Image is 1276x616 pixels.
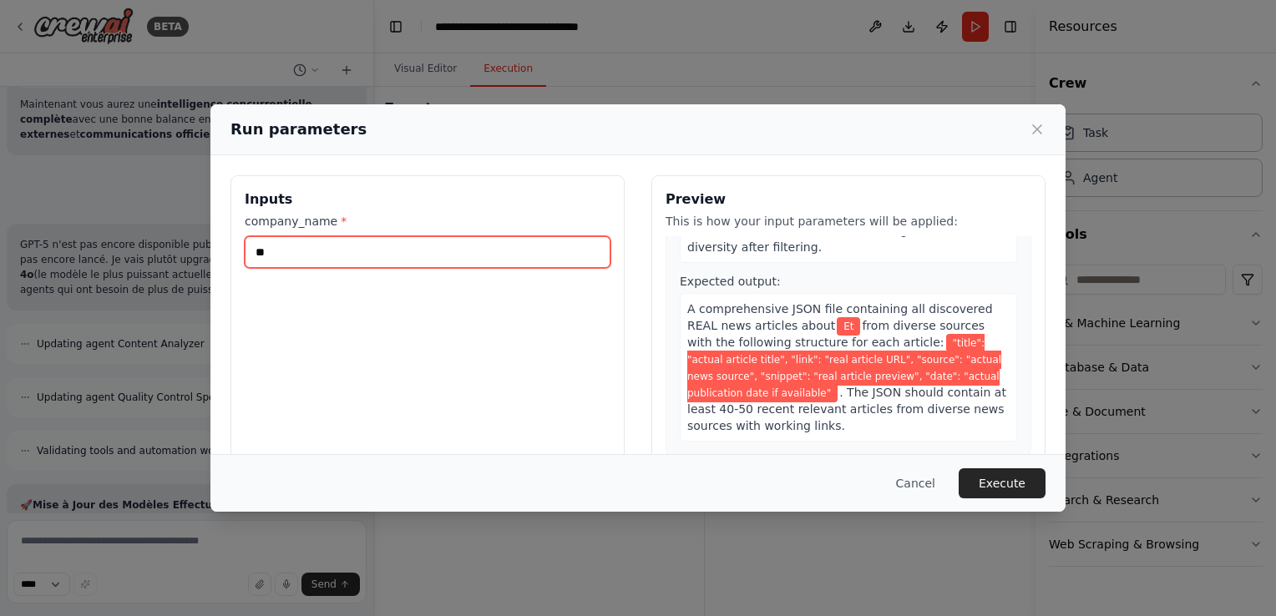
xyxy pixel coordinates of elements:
button: Cancel [883,468,949,498]
span: Variable: "title": "actual article title", "link": "real article URL", "source": "actual news sou... [687,334,1001,402]
span: Expected output: [680,275,781,288]
label: company_name [245,213,610,230]
span: Variable: company_name [837,317,860,336]
p: This is how your input parameters will be applied: [666,213,1031,230]
h3: Inputs [245,189,610,210]
h3: Preview [666,189,1031,210]
span: . The JSON should contain at least 40-50 recent relevant articles from diverse news sources with ... [687,386,1006,432]
button: Execute [959,468,1046,498]
span: A comprehensive JSON file containing all discovered REAL news articles about [687,302,993,332]
h2: Run parameters [230,118,367,141]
